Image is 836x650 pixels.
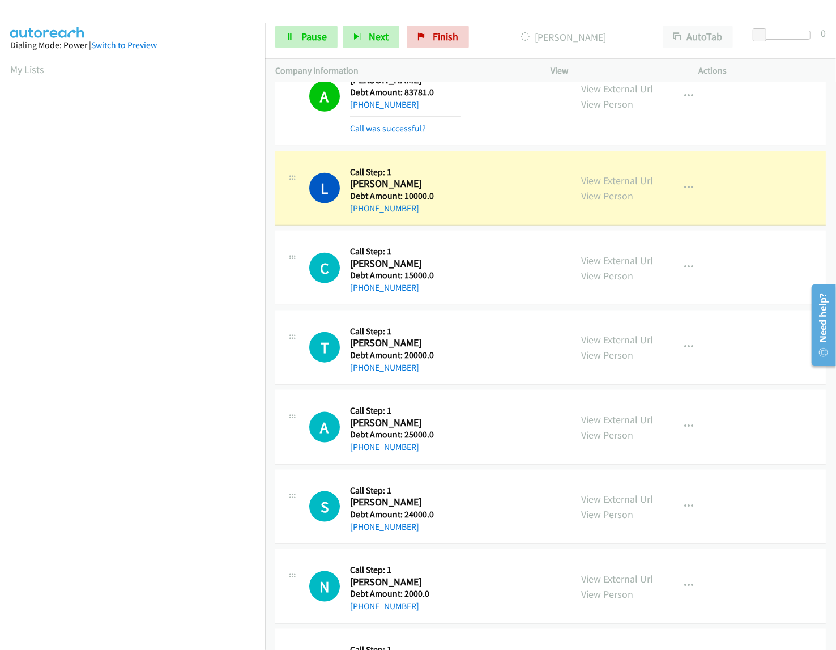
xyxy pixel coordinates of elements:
[301,30,327,43] span: Pause
[369,30,389,43] span: Next
[821,26,826,41] div: 0
[581,428,633,441] a: View Person
[350,429,461,440] h5: Debt Amount: 25000.0
[309,253,340,283] div: The call is yet to be attempted
[803,280,836,370] iframe: Resource Center
[350,190,461,202] h5: Debt Amount: 10000.0
[343,26,399,48] button: Next
[581,508,633,521] a: View Person
[350,123,426,134] a: Call was successful?
[309,332,340,363] div: The call is yet to be attempted
[350,496,461,509] h2: [PERSON_NAME]
[350,177,461,190] h2: [PERSON_NAME]
[581,189,633,202] a: View Person
[581,254,653,267] a: View External Url
[350,441,419,452] a: [PHONE_NUMBER]
[581,588,633,601] a: View Person
[581,333,653,346] a: View External Url
[350,203,419,214] a: [PHONE_NUMBER]
[350,588,429,600] h5: Debt Amount: 2000.0
[350,167,461,178] h5: Call Step: 1
[10,63,44,76] a: My Lists
[350,576,429,589] h2: [PERSON_NAME]
[10,39,255,52] div: Dialing Mode: Power |
[407,26,469,48] a: Finish
[350,509,461,520] h5: Debt Amount: 24000.0
[698,64,826,78] p: Actions
[309,571,340,602] h1: N
[581,174,653,187] a: View External Url
[581,269,633,282] a: View Person
[309,491,340,522] h1: S
[433,30,458,43] span: Finish
[350,337,461,350] h2: [PERSON_NAME]
[350,87,461,98] h5: Debt Amount: 83781.0
[350,270,461,281] h5: Debt Amount: 15000.0
[350,257,461,270] h2: [PERSON_NAME]
[275,64,530,78] p: Company Information
[10,87,265,626] iframe: Dialpad
[91,40,157,50] a: Switch to Preview
[350,405,461,417] h5: Call Step: 1
[309,81,340,112] h1: A
[758,31,811,40] div: Delay between calls (in seconds)
[309,173,340,203] h1: L
[581,572,653,585] a: View External Url
[581,413,653,426] a: View External Url
[309,491,340,522] div: The call is yet to be attempted
[551,64,678,78] p: View
[350,362,419,373] a: [PHONE_NUMBER]
[350,564,429,576] h5: Call Step: 1
[350,246,461,257] h5: Call Step: 1
[309,332,340,363] h1: T
[350,521,419,532] a: [PHONE_NUMBER]
[350,601,419,611] a: [PHONE_NUMBER]
[350,282,419,293] a: [PHONE_NUMBER]
[350,99,419,110] a: [PHONE_NUMBER]
[350,485,461,496] h5: Call Step: 1
[484,29,642,45] p: [PERSON_NAME]
[663,26,733,48] button: AutoTab
[581,349,633,362] a: View Person
[350,326,461,337] h5: Call Step: 1
[309,571,340,602] div: The call is yet to be attempted
[309,412,340,443] div: The call is yet to be attempted
[350,350,461,361] h5: Debt Amount: 20000.0
[309,412,340,443] h1: A
[350,417,461,430] h2: [PERSON_NAME]
[581,82,653,95] a: View External Url
[581,97,633,111] a: View Person
[581,492,653,505] a: View External Url
[309,253,340,283] h1: C
[275,26,338,48] a: Pause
